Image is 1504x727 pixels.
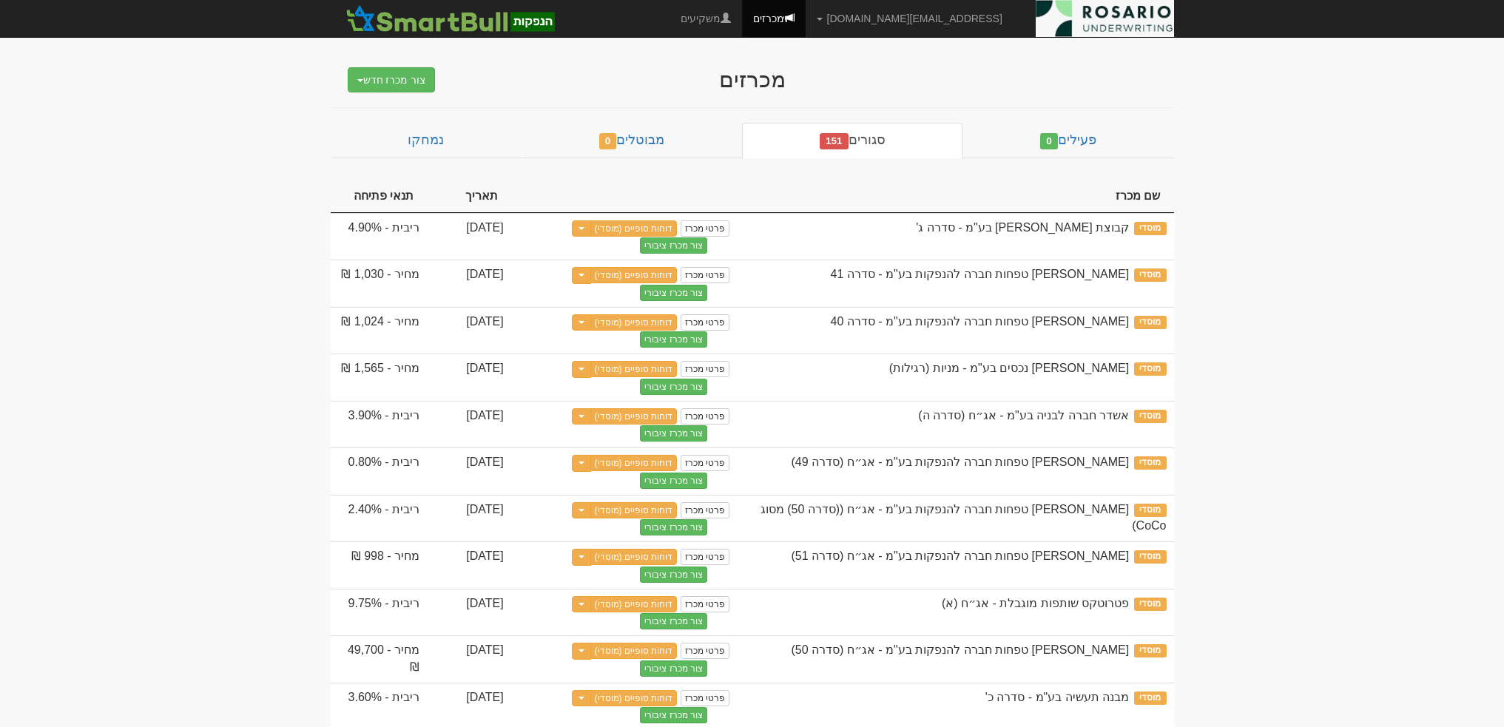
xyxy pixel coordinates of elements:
a: פרטי מכרז [681,455,729,471]
span: מזרחי טפחות חברה להנפקות בע"מ - אג״ח (סדרה 50) [792,643,1130,656]
a: פרטי מכרז [681,267,729,283]
a: דוחות סופיים (מוסדי) [590,455,678,471]
a: פרטי מכרז [681,314,729,331]
span: אשדר חברה לבניה בע"מ - אג״ח (סדרה ה) [918,409,1129,422]
span: מוסדי [1134,598,1166,611]
td: [DATE] [427,260,510,307]
a: נמחקו [331,123,522,158]
div: מכרזים [464,67,1041,92]
img: סמארטבול - מערכת לניהול הנפקות [342,4,559,33]
td: ריבית - 2.40% [331,495,428,542]
a: סגורים [742,123,962,158]
a: דוחות סופיים (מוסדי) [590,408,678,425]
td: [DATE] [427,589,510,636]
span: אשטרום נכסים בע"מ - מניות (רגילות) [889,362,1130,374]
button: צור מכרז ציבורי [640,237,707,254]
th: שם מכרז [737,180,1173,213]
td: [DATE] [427,635,510,683]
button: צור מכרז ציבורי [640,473,707,489]
span: מוסדי [1134,644,1166,657]
a: פרטי מכרז [681,643,729,659]
td: ריבית - 4.90% [331,213,428,260]
td: [DATE] [427,307,510,354]
a: מבוטלים [522,123,742,158]
button: צור מכרז ציבורי [640,519,707,535]
span: 0 [1040,133,1058,149]
span: מזרחי טפחות חברה להנפקות בע"מ - סדרה 41 [831,268,1130,280]
a: דוחות סופיים (מוסדי) [590,643,678,659]
a: דוחות סופיים (מוסדי) [590,502,678,518]
span: מוסדי [1134,362,1166,376]
a: דוחות סופיים (מוסדי) [590,361,678,377]
a: פרטי מכרז [681,408,729,425]
th: תאריך [427,180,510,213]
button: צור מכרז ציבורי [640,331,707,348]
td: [DATE] [427,401,510,448]
td: ריבית - 9.75% [331,589,428,636]
span: מוסדי [1134,268,1166,282]
button: צור מכרז ציבורי [640,613,707,629]
td: [DATE] [427,213,510,260]
td: [DATE] [427,495,510,542]
span: מזרחי טפחות חברה להנפקות בע"מ - אג״ח (סדרה 51) [792,550,1130,562]
button: צור מכרז ציבורי [640,425,707,442]
span: פטרוטקס שותפות מוגבלת - אג״ח (א) [942,597,1129,609]
button: צור מכרז ציבורי [640,379,707,395]
span: 0 [599,133,617,149]
th: תנאי פתיחה [331,180,428,213]
td: מחיר - 998 ₪ [331,541,428,589]
span: מוסדי [1134,692,1166,705]
button: צור מכרז ציבורי [640,567,707,583]
span: מזרחי טפחות חברה להנפקות בע"מ - אג״ח (סדרה 49) [792,456,1130,468]
td: ריבית - 3.90% [331,401,428,448]
button: צור מכרז ציבורי [640,285,707,301]
span: מוסדי [1134,410,1166,423]
td: [DATE] [427,447,510,495]
a: פרטי מכרז [681,549,729,565]
span: מזרחי טפחות חברה להנפקות בע"מ - אג״ח ((סדרה 50) מסוג CoCo) [761,503,1167,532]
a: פעילים [962,123,1173,158]
span: מוסדי [1134,316,1166,329]
a: דוחות סופיים (מוסדי) [590,596,678,612]
button: צור מכרז חדש [348,67,436,92]
td: מחיר - 1,024 ₪ [331,307,428,354]
a: פרטי מכרז [681,690,729,706]
a: פרטי מכרז [681,596,729,612]
span: 151 [820,133,849,149]
span: מבנה תעשיה בע"מ - סדרה כ' [985,691,1129,703]
span: מוסדי [1134,504,1166,517]
a: דוחות סופיים (מוסדי) [590,314,678,331]
span: מוסדי [1134,550,1166,564]
td: [DATE] [427,354,510,401]
span: מוסדי [1134,456,1166,470]
td: מחיר - 49,700 ₪ [331,635,428,683]
span: מוסדי [1134,222,1166,235]
td: מחיר - 1,030 ₪ [331,260,428,307]
button: צור מכרז ציבורי [640,707,707,723]
span: מזרחי טפחות חברה להנפקות בע"מ - סדרה 40 [831,315,1130,328]
a: פרטי מכרז [681,220,729,237]
a: דוחות סופיים (מוסדי) [590,690,678,706]
td: ריבית - 0.80% [331,447,428,495]
a: דוחות סופיים (מוסדי) [590,267,678,283]
td: מחיר - 1,565 ₪ [331,354,428,401]
a: דוחות סופיים (מוסדי) [590,549,678,565]
a: פרטי מכרז [681,502,729,518]
td: [DATE] [427,541,510,589]
a: פרטי מכרז [681,361,729,377]
a: דוחות סופיים (מוסדי) [590,220,678,237]
span: קבוצת אשטרום בע"מ - סדרה ג' [916,221,1129,234]
button: צור מכרז ציבורי [640,660,707,677]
